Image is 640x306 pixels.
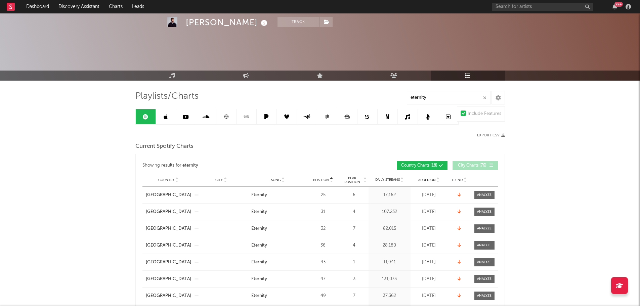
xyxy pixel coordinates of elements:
a: [GEOGRAPHIC_DATA] [146,192,191,199]
div: Showing results for [142,161,320,170]
div: [DATE] [412,225,446,232]
span: City Charts ( 76 ) [457,164,488,168]
a: Eternity [251,276,305,282]
input: Search for artists [492,3,593,11]
span: Trend [452,178,463,182]
div: 43 [308,259,338,266]
div: [DATE] [412,276,446,282]
div: Eternity [251,293,267,299]
div: 107,232 [370,209,409,215]
button: Country Charts(18) [397,161,447,170]
div: Eternity [251,225,267,232]
span: Daily Streams [375,177,400,182]
button: Export CSV [477,133,505,137]
span: City [215,178,223,182]
div: Eternity [251,192,267,199]
div: 6 [342,192,367,199]
div: 3 [342,276,367,282]
span: Country [158,178,174,182]
span: Song [271,178,281,182]
span: Position [313,178,329,182]
span: Added On [418,178,436,182]
a: Eternity [251,242,305,249]
a: Eternity [251,192,305,199]
div: 17,162 [370,192,409,199]
button: Track [278,17,319,27]
div: 11,941 [370,259,409,266]
a: Eternity [251,225,305,232]
a: [GEOGRAPHIC_DATA] [146,259,191,266]
div: 28,180 [370,242,409,249]
div: 7 [342,225,367,232]
div: 25 [308,192,338,199]
div: 36 [308,242,338,249]
div: [DATE] [412,242,446,249]
div: Eternity [251,242,267,249]
div: 99 + [614,2,623,7]
input: Search Playlists/Charts [407,91,491,104]
a: [GEOGRAPHIC_DATA] [146,293,191,299]
button: 99+ [612,4,617,9]
a: Eternity [251,293,305,299]
div: [PERSON_NAME] [186,17,269,28]
div: Include Features [468,110,501,118]
div: 32 [308,225,338,232]
div: [DATE] [412,259,446,266]
a: Eternity [251,259,305,266]
div: 131,073 [370,276,409,282]
div: [DATE] [412,209,446,215]
div: 1 [342,259,367,266]
div: 47 [308,276,338,282]
span: Current Spotify Charts [135,142,194,150]
a: [GEOGRAPHIC_DATA] [146,209,191,215]
div: eternity [182,162,198,170]
div: 49 [308,293,338,299]
div: 7 [342,293,367,299]
div: 4 [342,209,367,215]
div: 31 [308,209,338,215]
div: Eternity [251,259,267,266]
a: [GEOGRAPHIC_DATA] [146,242,191,249]
div: 82,015 [370,225,409,232]
div: [DATE] [412,192,446,199]
a: [GEOGRAPHIC_DATA] [146,225,191,232]
div: Eternity [251,209,267,215]
a: [GEOGRAPHIC_DATA] [146,276,191,282]
div: [DATE] [412,293,446,299]
span: Country Charts ( 18 ) [401,164,437,168]
div: 4 [342,242,367,249]
span: Peak Position [342,176,363,184]
span: Playlists/Charts [135,92,199,100]
div: Eternity [251,276,267,282]
div: 37,362 [370,293,409,299]
button: City Charts(76) [453,161,498,170]
a: Eternity [251,209,305,215]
